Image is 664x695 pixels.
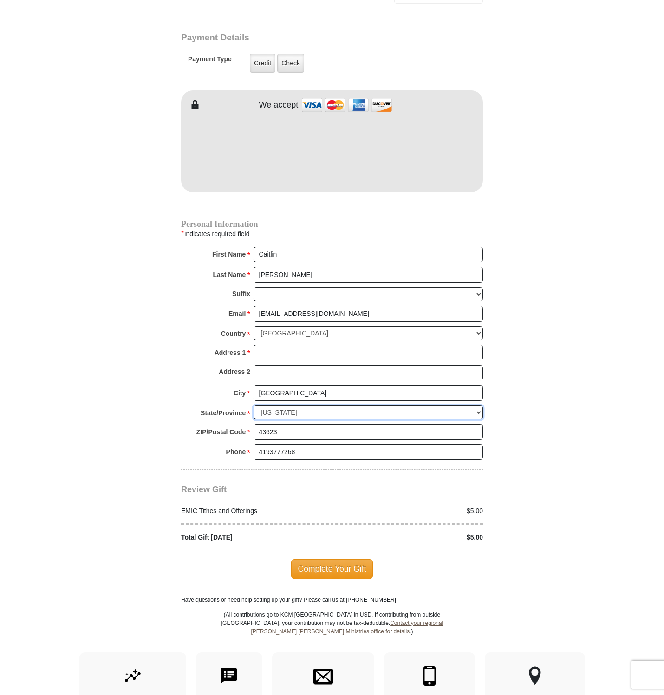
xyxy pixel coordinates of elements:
[313,666,333,686] img: envelope.svg
[219,365,250,378] strong: Address 2
[201,406,246,419] strong: State/Province
[291,559,373,579] span: Complete Your Gift
[228,307,246,320] strong: Email
[420,666,439,686] img: mobile.svg
[226,445,246,458] strong: Phone
[232,287,250,300] strong: Suffix
[188,55,232,68] h5: Payment Type
[332,533,488,542] div: $5.00
[300,95,393,115] img: credit cards accepted
[213,268,246,281] strong: Last Name
[234,386,246,399] strong: City
[181,228,483,240] div: Indicates required field
[277,54,304,73] label: Check
[528,666,541,686] img: other-region
[251,620,443,635] a: Contact your regional [PERSON_NAME] [PERSON_NAME] Ministries office for details.
[176,533,332,542] div: Total Gift [DATE]
[250,54,275,73] label: Credit
[219,666,239,686] img: text-to-give.svg
[181,485,227,494] span: Review Gift
[181,32,418,43] h3: Payment Details
[259,100,299,110] h4: We accept
[196,425,246,438] strong: ZIP/Postal Code
[181,220,483,228] h4: Personal Information
[212,248,246,261] strong: First Name
[215,346,246,359] strong: Address 1
[221,327,246,340] strong: Country
[123,666,143,686] img: give-by-stock.svg
[181,596,483,604] p: Have questions or need help setting up your gift? Please call us at [PHONE_NUMBER].
[176,506,332,516] div: EMIC Tithes and Offerings
[221,611,443,652] p: (All contributions go to KCM [GEOGRAPHIC_DATA] in USD. If contributing from outside [GEOGRAPHIC_D...
[332,506,488,516] div: $5.00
